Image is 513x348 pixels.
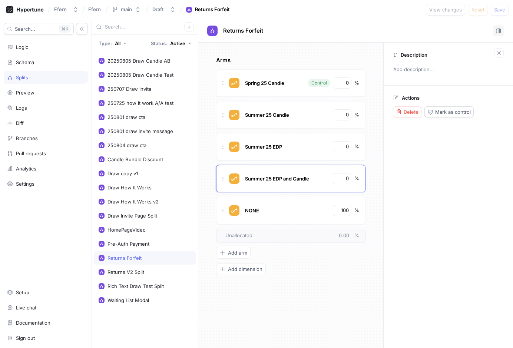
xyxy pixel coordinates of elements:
input: Search... [105,23,184,31]
div: Waiting List Modal [107,297,149,303]
div: 20250805 Draw Candle Test [107,72,173,78]
span: Add dimension [228,267,262,271]
div: Draw How It Works v2 [107,199,159,205]
span: Summer 25 EDP [245,144,282,150]
div: 20250805 Draw Candle AB [107,58,171,64]
button: Add arm [216,247,251,259]
div: Control [311,80,327,86]
div: All [115,41,120,46]
span: Spring 25 Candle [245,80,284,86]
div: Live chat [16,305,36,311]
div: Ffern [54,6,67,13]
div: 250707 Draw Invite [107,86,152,92]
div: Sign out [16,335,35,341]
div: 250801 draw invite message [107,128,173,134]
button: Reset [468,4,488,16]
div: Pre-Auth Payment [107,241,149,247]
div: Draw copy v1 [107,170,138,176]
div: Draw How It Works [107,185,152,190]
span: % [354,232,359,238]
div: HomePageVideo [107,227,146,233]
p: Add description... [390,63,507,76]
div: Setup [16,289,29,295]
div: Returns V2 Split [107,269,144,275]
a: Documentation [4,316,88,329]
div: % [354,111,359,119]
p: Type: [99,41,112,46]
span: NONE [245,208,259,213]
span: Unallocated [225,232,252,239]
p: Actions [402,95,420,101]
button: Draft [149,3,179,16]
div: Branches [16,135,38,141]
div: Diff [16,120,24,126]
span: Summer 25 Candle [245,112,289,118]
div: Settings [16,181,34,187]
div: 250725 how it work A/A test [107,100,173,106]
button: Delete [393,106,421,117]
span: Mark as control [435,110,471,114]
button: Add dimension [216,263,266,275]
div: Logs [16,105,27,111]
div: Analytics [16,166,36,172]
div: Draft [152,6,164,13]
span: Delete [404,110,418,114]
p: Status: [151,41,167,46]
p: Arms [216,56,365,65]
div: Returns Forfeit [195,6,230,13]
button: Ffern [51,3,82,16]
div: Candle Bundle Discount [107,156,163,162]
div: % [354,175,359,182]
span: View changes [429,7,462,12]
div: Rich Text Draw Test Split [107,283,164,289]
div: Draw Invite Page Split [107,213,157,219]
div: 250801 draw cta [107,114,145,120]
button: Type: All [96,37,129,49]
div: Pull requests [16,150,46,156]
button: main [109,3,144,16]
div: Logic [16,44,28,50]
div: Splits [16,74,28,80]
div: % [354,79,359,87]
div: Active [170,41,185,46]
button: Search...K [4,23,74,35]
button: Mark as control [424,106,474,117]
span: Ffern [88,7,101,12]
div: main [121,6,132,13]
div: % [354,207,359,214]
div: Returns Forfeit [107,255,142,261]
button: Status: Active [148,37,194,49]
span: Returns Forfeit [223,28,263,34]
div: Schema [16,59,34,65]
div: Preview [16,90,34,96]
span: 0.00 [339,232,354,238]
span: Search... [15,27,35,31]
div: % [354,143,359,150]
p: Description [401,52,427,58]
div: Documentation [16,320,50,326]
span: Reset [471,7,484,12]
span: Save [494,7,505,12]
span: Summer 25 EDP and Candle [245,176,309,182]
button: Save [491,4,509,16]
div: 250804 draw cta [107,142,146,148]
div: K [59,25,70,33]
button: View changes [426,4,465,16]
span: Add arm [228,251,247,255]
